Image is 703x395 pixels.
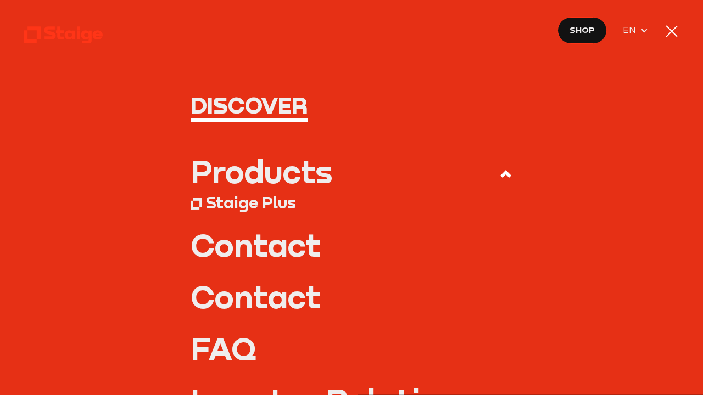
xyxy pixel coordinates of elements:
a: Contact [191,281,513,312]
a: Contact [191,229,513,261]
a: Staige Plus [191,192,513,214]
a: Shop [557,17,607,43]
span: Shop [570,23,595,37]
div: Products [191,156,332,187]
a: FAQ [191,333,513,364]
div: Staige Plus [206,193,296,213]
span: EN [623,23,640,37]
